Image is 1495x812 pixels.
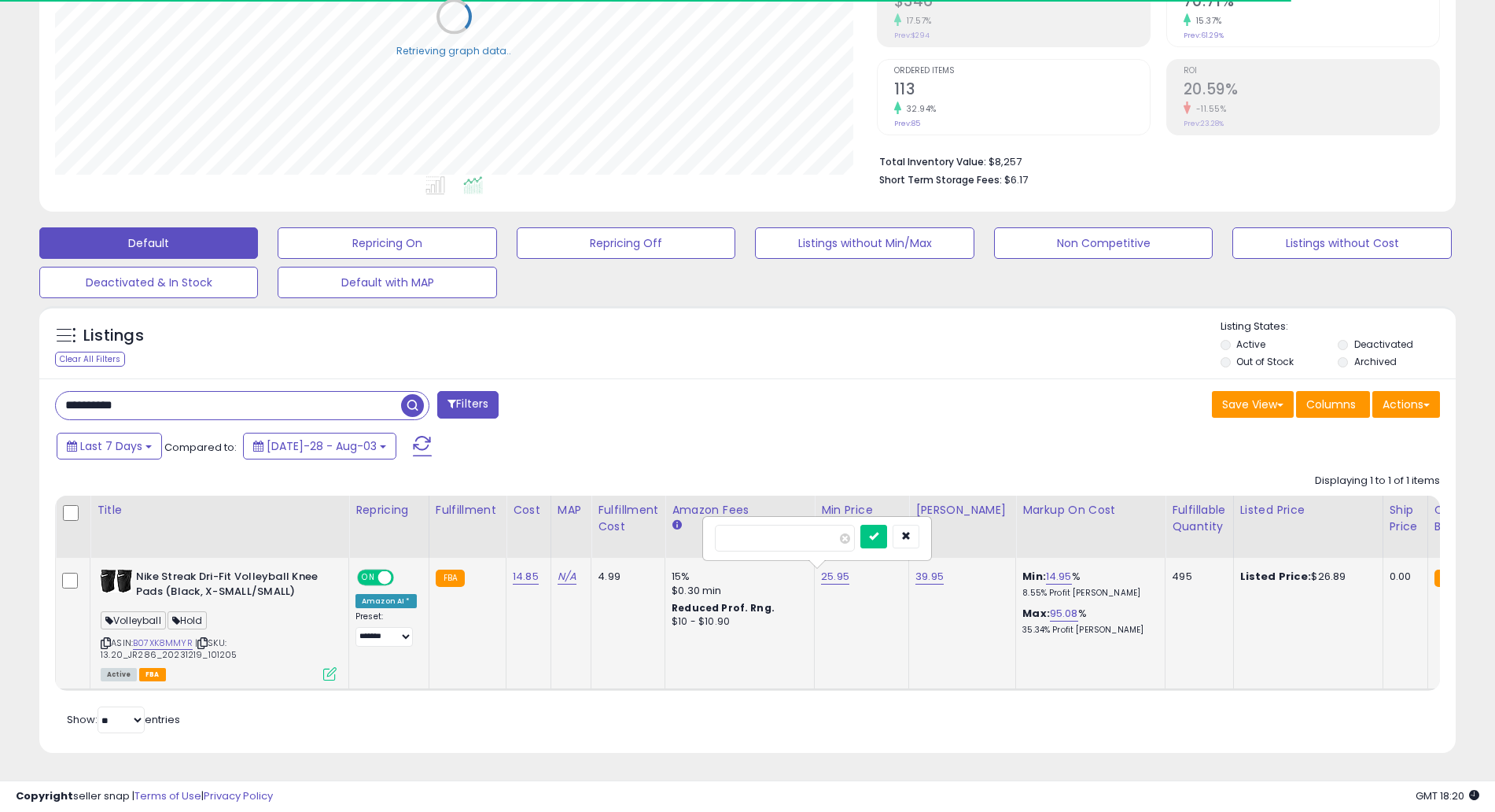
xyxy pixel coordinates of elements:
b: Max: [1022,606,1050,621]
a: 95.08 [1050,606,1078,622]
span: ON [359,571,378,585]
span: Columns [1306,397,1356,412]
button: Repricing On [278,227,496,259]
div: $10 - $10.90 [672,615,802,629]
a: N/A [558,569,576,585]
div: Markup on Cost [1022,502,1158,519]
span: Ordered Items [894,67,1150,76]
b: Nike Streak Dri-Fit Volleyball Knee Pads (Black, X-SMALL/SMALL) [136,570,327,603]
span: FBA [139,668,166,681]
div: Preset: [355,611,417,647]
small: Prev: 85 [894,119,920,128]
button: Last 7 Days [57,433,162,460]
label: Deactivated [1354,338,1413,351]
span: Compared to: [164,440,237,455]
a: 14.95 [1046,569,1072,585]
div: $0.30 min [672,584,802,598]
div: % [1022,570,1153,599]
small: Prev: $294 [894,31,930,40]
a: 39.95 [915,569,944,585]
div: Fulfillment Cost [598,502,658,535]
button: Actions [1372,391,1440,418]
label: Out of Stock [1236,355,1294,368]
div: Repricing [355,502,422,519]
small: Prev: 23.28% [1184,119,1224,128]
div: Displaying 1 to 1 of 1 items [1315,474,1440,489]
small: 32.94% [901,103,937,115]
a: Terms of Use [134,788,201,803]
th: The percentage added to the cost of goods (COGS) that forms the calculator for Min & Max prices. [1016,496,1165,558]
span: All listings currently available for purchase on Amazon [101,668,137,681]
div: Amazon Fees [672,502,808,519]
a: B07XK8MMYR [133,637,193,650]
span: OFF [392,571,417,585]
small: 17.57% [901,15,932,27]
a: 25.95 [821,569,849,585]
p: 35.34% Profit [PERSON_NAME] [1022,625,1153,636]
button: Filters [437,391,499,419]
b: Min: [1022,569,1046,584]
li: $8,257 [879,151,1428,170]
div: 4.99 [598,570,653,584]
span: $6.17 [1004,172,1028,187]
span: | SKU: 13.20_JR286_20231219_101205 [101,637,238,660]
div: MAP [558,502,584,519]
small: FBA [436,570,465,587]
span: 2025-08-11 18:20 GMT [1416,788,1479,803]
button: Repricing Off [517,227,735,259]
div: Cost [513,502,544,519]
button: Columns [1296,391,1370,418]
div: Min Price [821,502,902,519]
div: [PERSON_NAME] [915,502,1009,519]
h2: 20.59% [1184,80,1439,101]
div: 0.00 [1390,570,1416,584]
button: [DATE]-28 - Aug-03 [243,433,396,460]
p: 8.55% Profit [PERSON_NAME] [1022,588,1153,599]
div: $26.89 [1240,570,1371,584]
button: Listings without Min/Max [755,227,974,259]
h2: 113 [894,80,1150,101]
span: Last 7 Days [80,438,142,454]
div: Amazon AI * [355,594,417,608]
div: 495 [1172,570,1221,584]
div: Fulfillment [436,502,499,519]
button: Listings without Cost [1232,227,1451,259]
div: Retrieving graph data.. [396,43,511,57]
strong: Copyright [16,788,73,803]
small: 15.37% [1191,15,1222,27]
label: Active [1236,338,1265,351]
small: -11.55% [1191,103,1227,115]
a: Privacy Policy [204,788,273,803]
img: 41D1YuerNOL._SL40_.jpg [101,570,132,592]
small: FBA [1434,570,1464,587]
small: Amazon Fees. [672,519,681,533]
b: Listed Price: [1240,569,1312,584]
span: Volleyball [101,611,166,629]
span: Show: entries [67,712,180,727]
div: % [1022,607,1153,636]
small: Prev: 61.29% [1184,31,1224,40]
span: Hold [168,611,208,629]
button: Default [39,227,258,259]
a: 14.85 [513,569,539,585]
p: Listing States: [1221,319,1456,334]
button: Non Competitive [994,227,1213,259]
h5: Listings [83,325,144,347]
div: ASIN: [101,570,337,679]
button: Deactivated & In Stock [39,267,258,298]
b: Reduced Prof. Rng. [672,601,775,615]
div: seller snap | | [16,789,273,804]
b: Short Term Storage Fees: [879,173,1002,186]
div: Clear All Filters [55,352,125,367]
span: ROI [1184,67,1439,76]
label: Archived [1354,355,1397,368]
span: [DATE]-28 - Aug-03 [267,438,377,454]
button: Default with MAP [278,267,496,298]
div: Ship Price [1390,502,1421,535]
div: Fulfillable Quantity [1172,502,1226,535]
div: Title [97,502,342,519]
b: Total Inventory Value: [879,155,986,168]
div: Listed Price [1240,502,1376,519]
button: Save View [1212,391,1294,418]
div: 15% [672,570,802,584]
